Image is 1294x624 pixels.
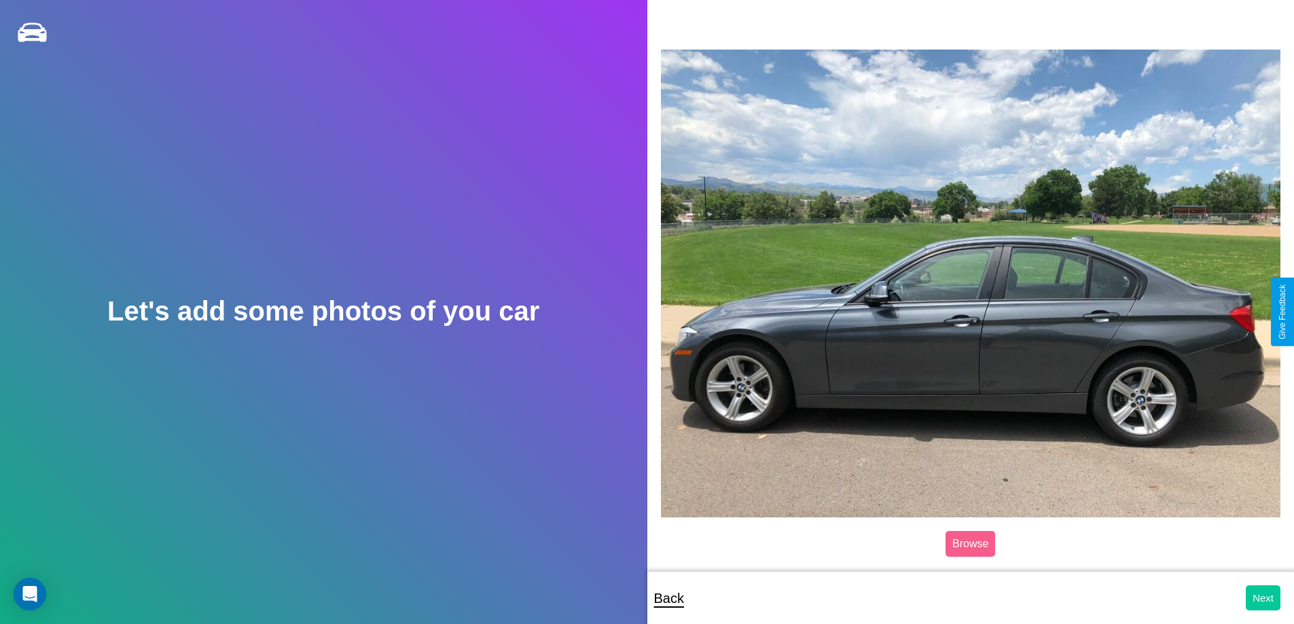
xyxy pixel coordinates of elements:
[1246,585,1280,610] button: Next
[1278,285,1287,339] div: Give Feedback
[107,296,539,327] h2: Let's add some photos of you car
[654,586,684,610] p: Back
[14,578,46,610] div: Open Intercom Messenger
[946,531,995,557] label: Browse
[661,50,1281,517] img: posted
